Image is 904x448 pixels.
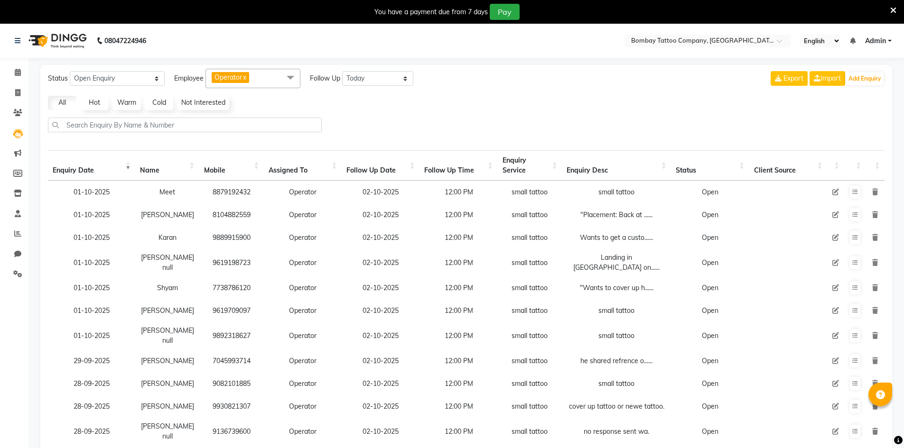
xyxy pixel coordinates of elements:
[135,226,199,249] td: Karan
[567,283,666,293] div: "Wants to cover up h......
[135,395,199,418] td: [PERSON_NAME]
[48,226,135,249] td: 01-10-2025
[567,210,666,220] div: "Placement: Back at ......
[419,372,497,395] td: 12:00 PM
[48,349,135,372] td: 29-09-2025
[342,418,419,445] td: 02-10-2025
[342,372,419,395] td: 02-10-2025
[671,395,749,418] td: Open
[199,395,264,418] td: 9930821307
[671,372,749,395] td: Open
[671,150,749,181] th: Status: activate to sort column ascending
[827,150,844,181] th: : activate to sort column ascending
[498,150,562,181] th: Enquiry Service : activate to sort column ascending
[48,73,68,83] span: Status
[419,226,497,249] td: 12:00 PM
[199,372,264,395] td: 9082101885
[242,73,246,82] a: x
[48,372,135,395] td: 28-09-2025
[174,73,204,83] span: Employee
[498,226,562,249] td: small tattoo
[48,203,135,226] td: 01-10-2025
[48,299,135,322] td: 01-10-2025
[671,226,749,249] td: Open
[135,418,199,445] td: [PERSON_NAME] null
[498,372,562,395] td: small tattoo
[562,150,671,181] th: Enquiry Desc: activate to sort column ascending
[199,349,264,372] td: 7045993714
[498,322,562,349] td: small tattoo
[264,249,342,276] td: Operator
[264,276,342,299] td: Operator
[866,150,885,181] th: : activate to sort column ascending
[135,249,199,276] td: [PERSON_NAME] null
[419,181,497,203] td: 12:00 PM
[214,73,242,82] span: Operator
[264,203,342,226] td: Operator
[24,27,89,54] img: logo
[342,249,419,276] td: 02-10-2025
[48,322,135,349] td: 01-10-2025
[135,322,199,349] td: [PERSON_NAME] null
[199,226,264,249] td: 9889915900
[264,299,342,322] td: Operator
[199,249,264,276] td: 9619198723
[310,73,340,83] span: Follow Up
[112,96,141,110] a: Warm
[498,395,562,418] td: small tattoo
[342,299,419,322] td: 02-10-2025
[135,181,199,203] td: Meet
[567,427,666,437] div: no response sent wa.
[419,322,497,349] td: 12:00 PM
[199,276,264,299] td: 7738786120
[419,299,497,322] td: 12:00 PM
[342,203,419,226] td: 02-10-2025
[342,226,419,249] td: 02-10-2025
[671,181,749,203] td: Open
[80,96,109,110] a: Hot
[671,322,749,349] td: Open
[135,349,199,372] td: [PERSON_NAME]
[199,418,264,445] td: 9136739600
[671,203,749,226] td: Open
[671,276,749,299] td: Open
[135,150,199,181] th: Name: activate to sort column ascending
[342,349,419,372] td: 02-10-2025
[48,276,135,299] td: 01-10-2025
[48,418,135,445] td: 28-09-2025
[490,4,520,20] button: Pay
[374,7,488,17] div: You have a payment due from 7 days
[846,72,884,85] button: Add Enquiry
[567,253,666,273] div: Landing in [GEOGRAPHIC_DATA] on......
[419,349,497,372] td: 12:00 PM
[567,331,666,341] div: small tattoo
[771,71,808,86] button: Export
[567,402,666,411] div: cover up tattoo or newe tattoo.
[419,276,497,299] td: 12:00 PM
[199,150,264,181] th: Mobile : activate to sort column ascending
[567,379,666,389] div: small tattoo
[342,395,419,418] td: 02-10-2025
[671,249,749,276] td: Open
[749,150,827,181] th: Client Source: activate to sort column ascending
[199,181,264,203] td: 8879192432
[783,74,803,82] span: Export
[264,418,342,445] td: Operator
[419,150,497,181] th: Follow Up Time : activate to sort column ascending
[342,150,419,181] th: Follow Up Date: activate to sort column ascending
[135,276,199,299] td: Shyam
[48,96,76,110] a: All
[864,410,895,439] iframe: chat widget
[264,322,342,349] td: Operator
[342,276,419,299] td: 02-10-2025
[264,226,342,249] td: Operator
[567,356,666,366] div: he shared refrence o......
[844,150,866,181] th: : activate to sort column ascending
[419,418,497,445] td: 12:00 PM
[498,181,562,203] td: small tattoo
[498,203,562,226] td: small tattoo
[264,349,342,372] td: Operator
[567,306,666,316] div: small tattoo
[264,372,342,395] td: Operator
[199,299,264,322] td: 9619709097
